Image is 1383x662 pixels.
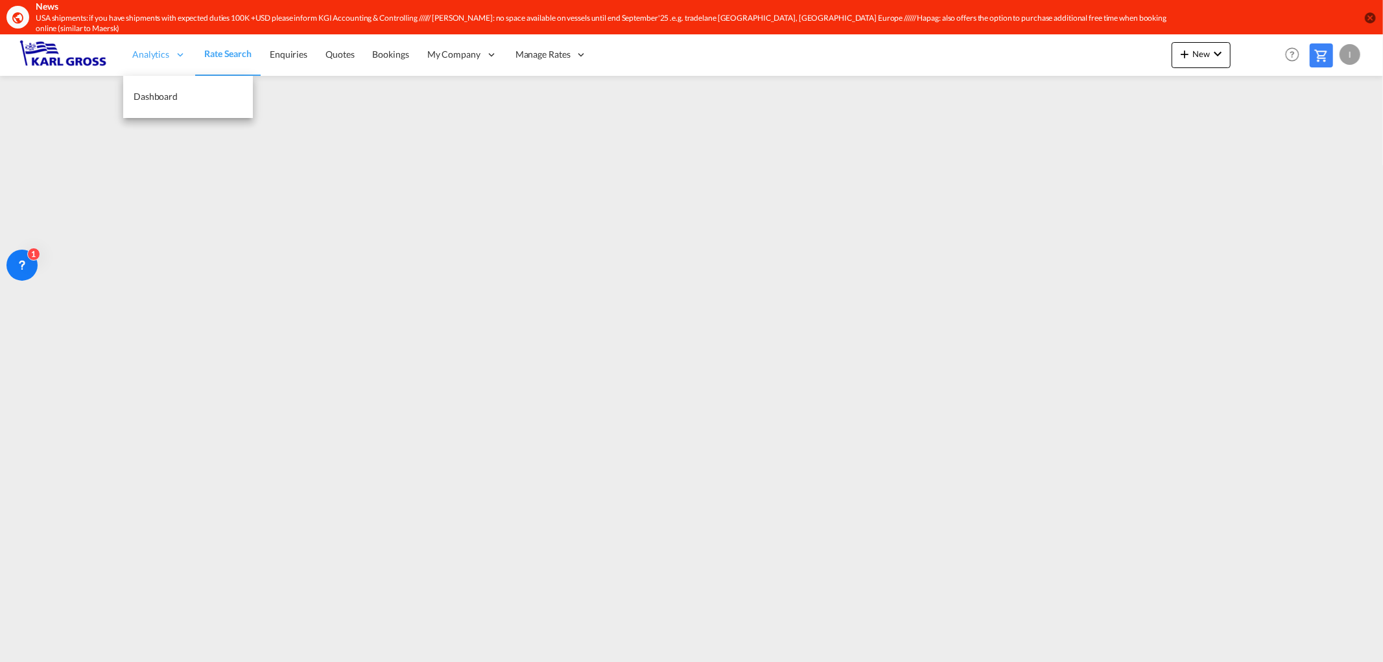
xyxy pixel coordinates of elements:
div: USA shipments: if you have shipments with expected duties 100K +USD please inform KGI Accounting ... [36,13,1171,35]
div: Manage Rates [506,34,597,76]
div: Help [1281,43,1310,67]
md-icon: icon-earth [12,11,25,24]
span: Dashboard [134,91,178,102]
span: New [1177,49,1225,59]
div: I [1340,44,1360,65]
span: Bookings [373,49,409,60]
a: Bookings [364,34,418,76]
div: My Company [418,34,506,76]
span: Manage Rates [515,48,571,61]
a: Dashboard [123,76,253,118]
a: Quotes [316,34,363,76]
span: My Company [427,48,480,61]
span: Analytics [132,48,169,61]
span: Enquiries [270,49,307,60]
img: 3269c73066d711f095e541db4db89301.png [19,40,107,69]
span: Help [1281,43,1303,65]
button: icon-plus 400-fgNewicon-chevron-down [1172,42,1231,68]
button: icon-close-circle [1364,11,1377,24]
a: Enquiries [261,34,316,76]
md-icon: icon-plus 400-fg [1177,46,1192,62]
a: Rate Search [195,34,261,76]
md-icon: icon-chevron-down [1210,46,1225,62]
span: Quotes [325,49,354,60]
span: Rate Search [204,48,252,59]
div: Analytics [123,34,195,76]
